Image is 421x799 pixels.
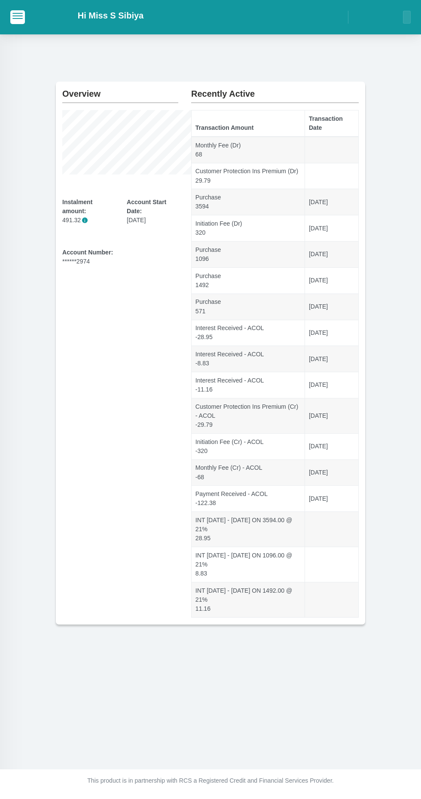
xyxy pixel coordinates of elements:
[192,547,305,582] td: INT [DATE] - [DATE] ON 1096.00 @ 21% 8.83
[192,163,305,189] td: Customer Protection Ins Premium (Dr) 29.79
[192,294,305,320] td: Purchase 571
[192,320,305,346] td: Interest Received - ACOL -28.95
[192,486,305,512] td: Payment Received - ACOL -122.38
[192,215,305,242] td: Initiation Fee (Dr) 320
[192,372,305,398] td: Interest Received - ACOL -11.16
[305,346,359,372] td: [DATE]
[305,486,359,512] td: [DATE]
[192,433,305,459] td: Initiation Fee (Cr) - ACOL -320
[78,10,143,21] h2: Hi Miss S Sibiya
[191,82,359,99] h2: Recently Active
[62,249,113,256] b: Account Number:
[305,320,359,346] td: [DATE]
[127,199,166,214] b: Account Start Date:
[192,137,305,163] td: Monthly Fee (Dr) 68
[305,459,359,486] td: [DATE]
[192,398,305,433] td: Customer Protection Ins Premium (Cr) - ACOL -29.79
[305,294,359,320] td: [DATE]
[192,110,305,137] th: Transaction Amount
[62,776,359,785] p: This product is in partnership with RCS a Registered Credit and Financial Services Provider.
[192,459,305,486] td: Monthly Fee (Cr) - ACOL -68
[62,216,114,225] p: 491.32
[305,110,359,137] th: Transaction Date
[192,189,305,215] td: Purchase 3594
[62,199,92,214] b: Instalment amount:
[305,433,359,459] td: [DATE]
[305,372,359,398] td: [DATE]
[82,217,88,223] span: Please note that the instalment amount provided does not include the monthly fee, which will be i...
[305,242,359,268] td: [DATE]
[192,242,305,268] td: Purchase 1096
[305,398,359,433] td: [DATE]
[192,582,305,618] td: INT [DATE] - [DATE] ON 1492.00 @ 21% 11.16
[192,512,305,547] td: INT [DATE] - [DATE] ON 3594.00 @ 21% 28.95
[305,215,359,242] td: [DATE]
[192,346,305,372] td: Interest Received - ACOL -8.83
[127,198,178,225] div: [DATE]
[192,267,305,294] td: Purchase 1492
[305,267,359,294] td: [DATE]
[62,82,178,99] h2: Overview
[305,189,359,215] td: [DATE]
